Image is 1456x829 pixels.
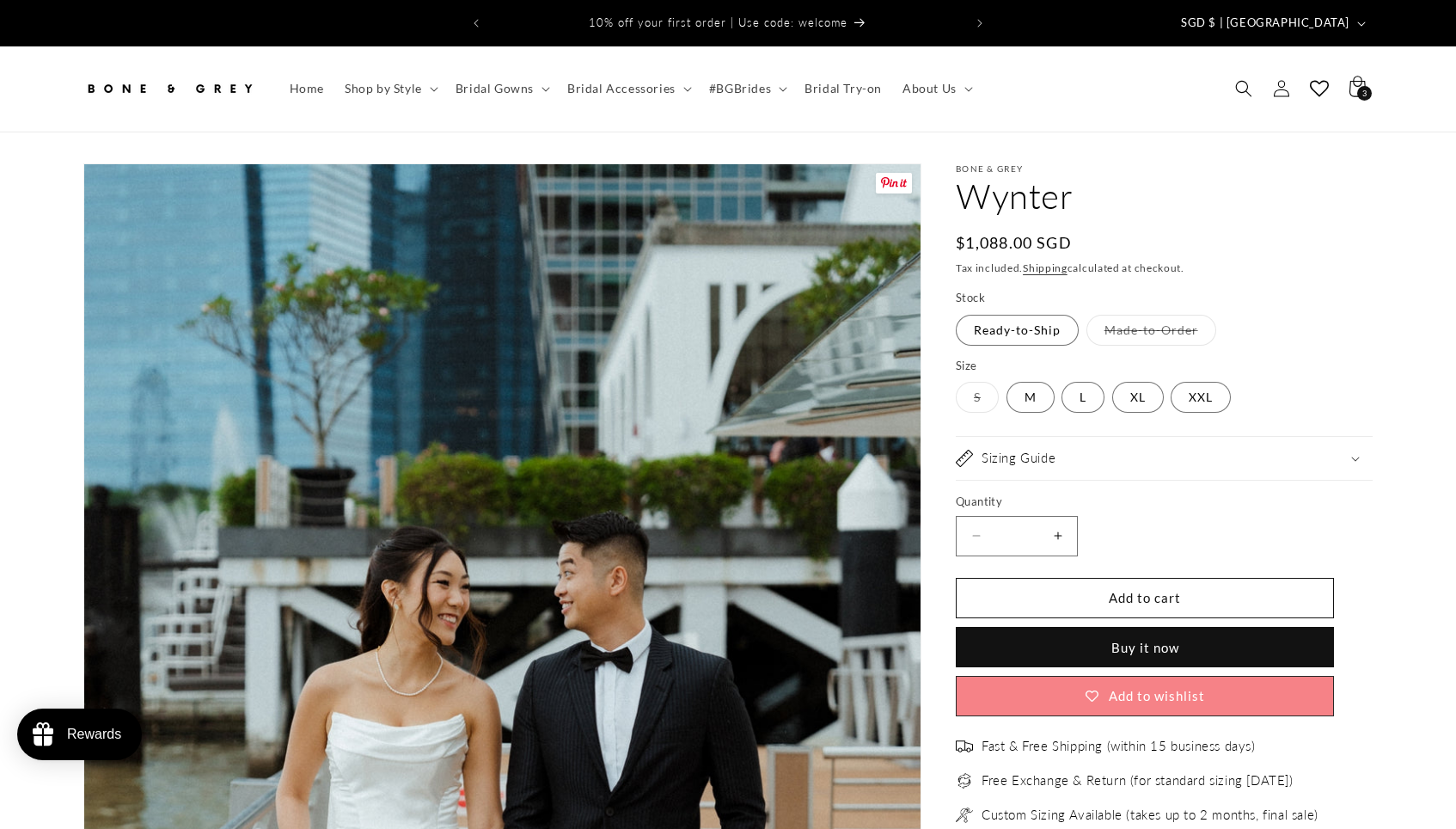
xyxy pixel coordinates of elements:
label: XL [1112,382,1164,413]
span: About Us [902,81,957,96]
legend: Stock [956,290,987,307]
h1: Wynter [956,174,1373,218]
div: Tax included. calculated at checkout. [956,260,1373,277]
label: S [956,382,999,413]
summary: Shop by Style [334,71,445,107]
label: M [1006,382,1055,413]
label: L [1061,382,1104,413]
h2: Sizing Guide [982,450,1055,467]
summary: Bridal Accessories [557,71,699,107]
button: SGD $ | [GEOGRAPHIC_DATA] [1171,7,1373,40]
p: Bone & Grey [956,163,1373,174]
span: Bridal Accessories [567,81,676,96]
summary: About Us [892,71,980,107]
label: Made-to-Order [1086,315,1216,346]
span: Free Exchange & Return (for standard sizing [DATE]) [982,772,1294,789]
span: #BGBrides [709,81,771,96]
span: Home [290,81,324,96]
div: Rewards [67,727,121,742]
legend: Size [956,358,979,375]
span: Bridal Try-on [804,81,882,96]
button: Previous announcement [457,7,495,40]
button: Buy it now [956,627,1334,667]
button: Next announcement [961,7,999,40]
img: exchange_2.png [956,772,973,789]
a: Shipping [1023,261,1068,274]
button: Add to wishlist [956,676,1334,716]
span: Fast & Free Shipping (within 15 business days) [982,738,1256,755]
label: XXL [1171,382,1231,413]
span: 3 [1362,86,1367,101]
span: $1,088.00 SGD [956,231,1072,255]
summary: Search [1225,70,1263,107]
span: Custom Sizing Available (takes up to 2 months, final sale) [982,807,1318,824]
label: Ready-to-Ship [956,315,1079,346]
span: 10% off your first order | Use code: welcome [589,15,847,29]
summary: Bridal Gowns [445,71,557,107]
a: Home [279,71,334,107]
a: Bridal Try-on [794,71,892,107]
span: SGD $ | [GEOGRAPHIC_DATA] [1181,15,1349,32]
a: Bone and Grey Bridal [77,64,262,114]
img: Bone and Grey Bridal [83,70,255,107]
span: Bridal Gowns [456,81,534,96]
summary: Sizing Guide [956,437,1373,480]
img: needle.png [956,807,973,824]
button: Add to cart [956,578,1334,618]
label: Quantity [956,494,1334,511]
summary: #BGBrides [699,71,794,107]
span: Shop by Style [345,81,422,96]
